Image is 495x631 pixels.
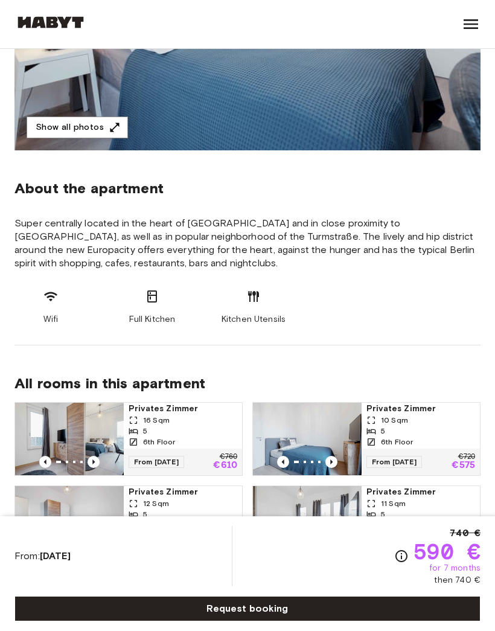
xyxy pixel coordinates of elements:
[14,374,481,392] span: All rooms in this apartment
[381,426,385,437] span: 5
[434,574,481,586] span: then 740 €
[429,562,481,574] span: for 7 months
[14,485,243,559] a: Marketing picture of unit DE-01-008-008-05HFPrevious imagePrevious imagePrivates Zimmer12 Sqm56th...
[143,426,147,437] span: 5
[253,403,362,475] img: Marketing picture of unit DE-01-008-008-01HF
[14,549,71,563] span: From:
[325,456,337,468] button: Previous image
[277,456,289,468] button: Previous image
[39,456,51,468] button: Previous image
[458,453,475,461] p: €720
[381,498,406,509] span: 11 Sqm
[252,485,481,559] a: Marketing picture of unit DE-01-008-008-04HFPrevious imagePrevious imagePrivates Zimmer11 Sqm56th...
[14,16,87,28] img: Habyt
[143,509,147,520] span: 5
[129,403,237,415] span: Privates Zimmer
[14,217,481,270] span: Super centrally located in the heart of [GEOGRAPHIC_DATA] and in close proximity to [GEOGRAPHIC_D...
[27,117,128,139] button: Show all photos
[394,549,409,563] svg: Check cost overview for full price breakdown. Please note that discounts apply to new joiners onl...
[213,461,237,470] p: €610
[129,313,176,325] span: Full Kitchen
[381,509,385,520] span: 5
[88,456,100,468] button: Previous image
[14,179,164,197] span: About the apartment
[143,437,175,447] span: 6th Floor
[450,526,481,540] span: 740 €
[129,486,237,498] span: Privates Zimmer
[15,403,124,475] img: Marketing picture of unit DE-01-008-008-02HF
[40,550,71,562] b: [DATE]
[143,498,169,509] span: 12 Sqm
[129,456,184,468] span: From [DATE]
[381,415,408,426] span: 10 Sqm
[381,437,413,447] span: 6th Floor
[366,403,475,415] span: Privates Zimmer
[15,486,124,559] img: Marketing picture of unit DE-01-008-008-05HF
[452,461,475,470] p: €575
[252,402,481,476] a: Marketing picture of unit DE-01-008-008-01HFPrevious imagePrevious imagePrivates Zimmer10 Sqm56th...
[366,486,475,498] span: Privates Zimmer
[143,415,170,426] span: 16 Sqm
[220,453,237,461] p: €760
[222,313,286,325] span: Kitchen Utensils
[366,456,422,468] span: From [DATE]
[253,486,362,559] img: Marketing picture of unit DE-01-008-008-04HF
[14,402,243,476] a: Marketing picture of unit DE-01-008-008-02HFPrevious imagePrevious imagePrivates Zimmer16 Sqm56th...
[414,540,481,562] span: 590 €
[43,313,59,325] span: Wifi
[14,596,481,621] a: Request booking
